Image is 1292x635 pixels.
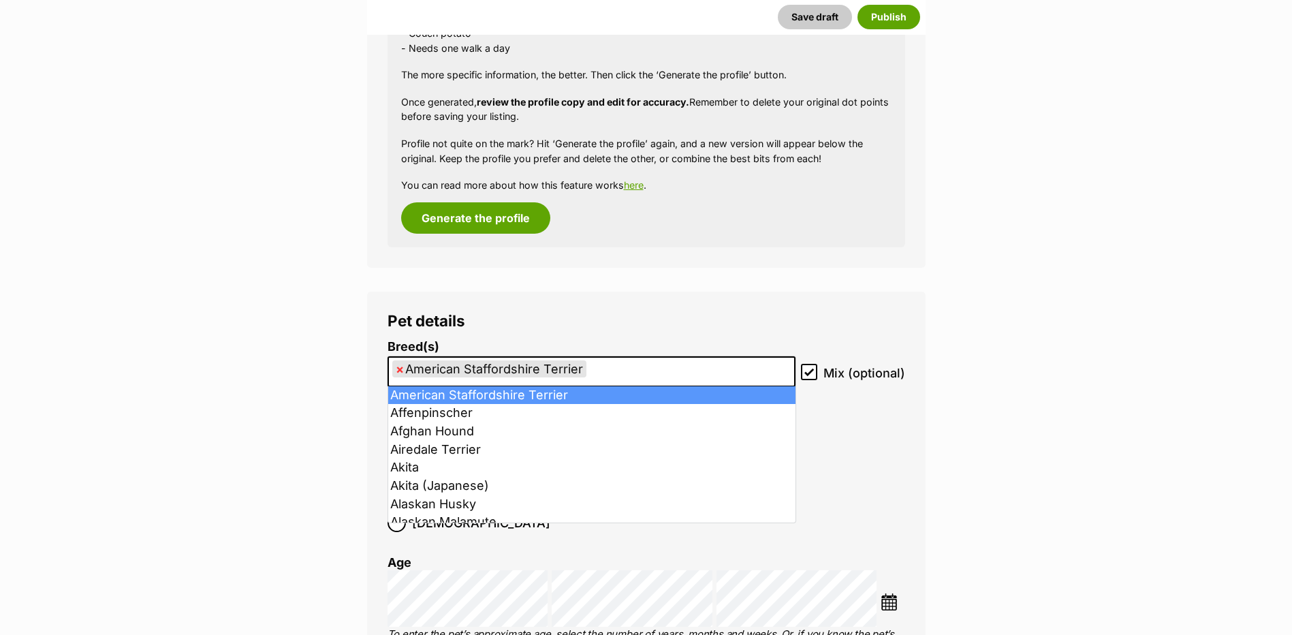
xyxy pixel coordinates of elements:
label: Age [388,555,411,570]
label: Breed(s) [388,340,795,354]
span: × [396,360,404,377]
li: Affenpinscher [388,404,796,422]
li: Breed display preview [388,340,795,442]
li: Alaskan Husky [388,495,796,514]
li: American Staffordshire Terrier [392,360,586,377]
button: Save draft [778,5,852,29]
li: Airedale Terrier [388,441,796,459]
span: [DEMOGRAPHIC_DATA] [412,514,550,532]
span: Pet details [388,311,465,330]
strong: review the profile copy and edit for accuracy. [477,96,689,108]
a: here [624,179,644,191]
li: Akita [388,459,796,477]
p: Profile not quite on the mark? Hit ‘Generate the profile’ again, and a new version will appear be... [401,136,892,166]
p: You can read more about how this feature works . [401,178,892,192]
button: Publish [857,5,920,29]
button: Generate the profile [401,202,550,234]
li: Alaskan Malamute [388,513,796,531]
img: ... [881,593,898,610]
li: American Staffordshire Terrier [388,386,796,405]
p: Once generated, Remember to delete your original dot points before saving your listing. [401,95,892,124]
li: Afghan Hound [388,422,796,441]
span: Mix (optional) [823,364,905,382]
p: The more specific information, the better. Then click the ‘Generate the profile’ button. [401,67,892,82]
li: Akita (Japanese) [388,477,796,495]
